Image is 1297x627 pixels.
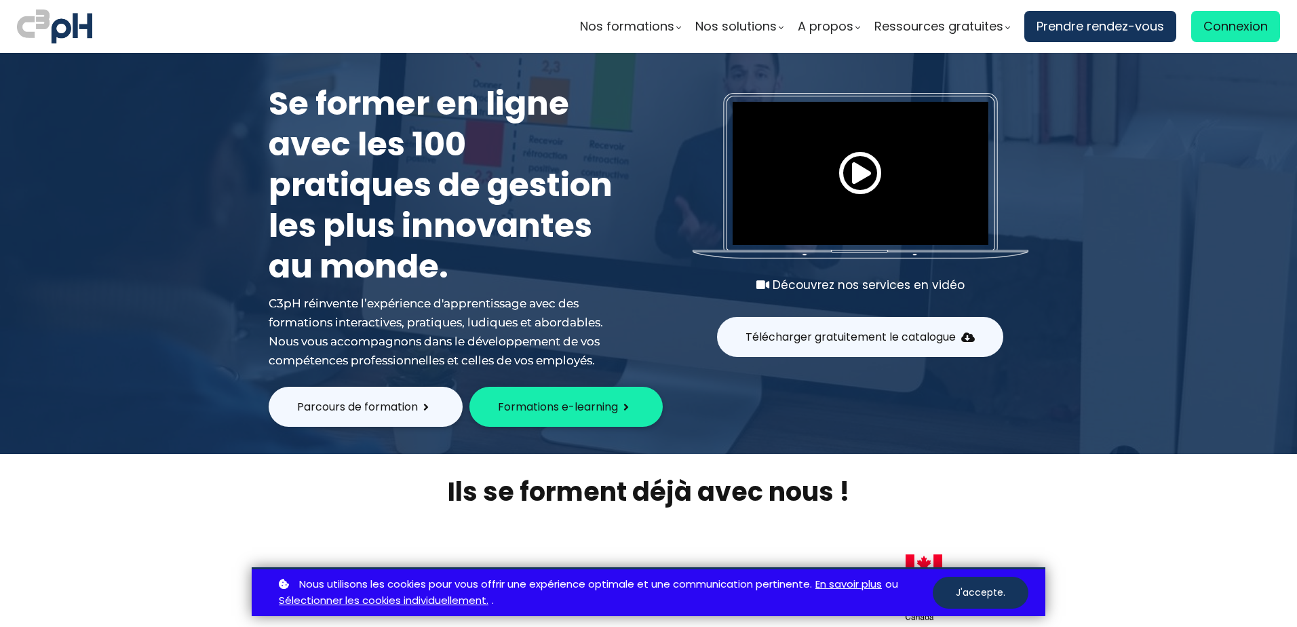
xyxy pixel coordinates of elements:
a: Prendre rendez-vous [1024,11,1176,42]
iframe: chat widget [7,597,145,627]
img: 8b82441872cb63e7a47c2395148b8385.png [905,554,992,621]
span: Parcours de formation [297,398,418,415]
a: En savoir plus [815,576,882,593]
span: Nous utilisons les cookies pour vous offrir une expérience optimale et une communication pertinente. [299,576,812,593]
button: Formations e-learning [469,387,663,427]
button: J'accepte. [933,577,1028,609]
span: Télécharger gratuitement le catalogue [746,328,956,345]
span: Formations e-learning [498,398,618,415]
span: A propos [798,16,853,37]
button: Télécharger gratuitement le catalogue [717,317,1003,357]
img: logo C3PH [17,7,92,46]
span: Connexion [1203,16,1268,37]
p: ou . [275,576,933,610]
div: C3pH réinvente l’expérience d'apprentissage avec des formations interactives, pratiques, ludiques... [269,294,621,370]
span: Nos solutions [695,16,777,37]
h1: Se former en ligne avec les 100 pratiques de gestion les plus innovantes au monde. [269,83,621,287]
div: Découvrez nos services en vidéo [693,275,1028,294]
span: Prendre rendez-vous [1037,16,1164,37]
button: Parcours de formation [269,387,463,427]
span: Nos formations [580,16,674,37]
h2: Ils se forment déjà avec nous ! [252,474,1045,509]
span: Ressources gratuites [874,16,1003,37]
a: Connexion [1191,11,1280,42]
a: Sélectionner les cookies individuellement. [279,592,488,609]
